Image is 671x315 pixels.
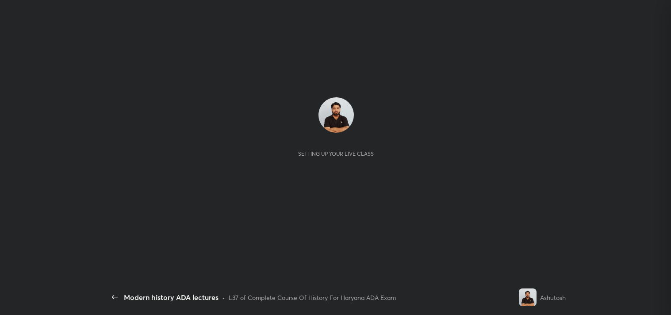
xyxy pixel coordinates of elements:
[222,293,225,302] div: •
[540,293,566,302] div: Ashutosh
[298,150,374,157] div: Setting up your live class
[318,97,354,133] img: 50a2b7cafd4e47798829f34b8bc3a81a.jpg
[519,288,537,306] img: 50a2b7cafd4e47798829f34b8bc3a81a.jpg
[229,293,396,302] div: L37 of Complete Course Of History For Haryana ADA Exam
[124,292,219,303] div: Modern history ADA lectures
